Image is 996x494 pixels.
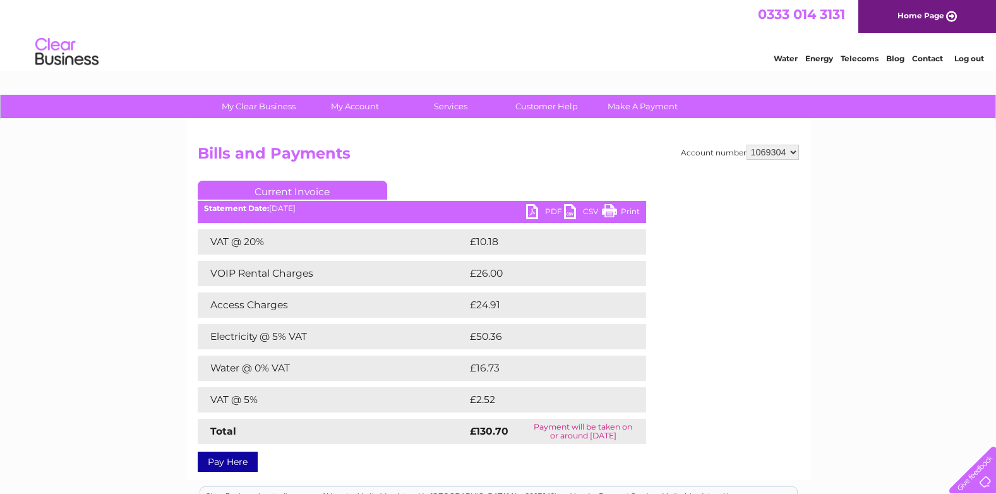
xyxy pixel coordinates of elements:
a: Log out [954,54,984,63]
a: Telecoms [841,54,879,63]
img: logo.png [35,33,99,71]
h2: Bills and Payments [198,145,799,169]
a: Pay Here [198,452,258,472]
a: My Clear Business [207,95,311,118]
a: Make A Payment [591,95,695,118]
b: Statement Date: [204,203,269,213]
td: Access Charges [198,292,467,318]
td: £24.91 [467,292,620,318]
td: £10.18 [467,229,618,255]
td: Electricity @ 5% VAT [198,324,467,349]
a: Water [774,54,798,63]
a: 0333 014 3131 [758,6,845,22]
a: PDF [526,204,564,222]
td: VAT @ 20% [198,229,467,255]
td: £16.73 [467,356,620,381]
a: Blog [886,54,904,63]
div: Account number [681,145,799,160]
td: VOIP Rental Charges [198,261,467,286]
div: [DATE] [198,204,646,213]
strong: Total [210,425,236,437]
td: Payment will be taken on or around [DATE] [520,419,646,444]
a: My Account [303,95,407,118]
div: Clear Business is a trading name of Verastar Limited (registered in [GEOGRAPHIC_DATA] No. 3667643... [200,7,797,61]
a: Contact [912,54,943,63]
td: £2.52 [467,387,616,413]
a: Services [399,95,503,118]
td: £50.36 [467,324,621,349]
td: £26.00 [467,261,621,286]
a: Print [602,204,640,222]
a: CSV [564,204,602,222]
strong: £130.70 [470,425,508,437]
td: Water @ 0% VAT [198,356,467,381]
a: Energy [805,54,833,63]
td: VAT @ 5% [198,387,467,413]
a: Customer Help [495,95,599,118]
a: Current Invoice [198,181,387,200]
